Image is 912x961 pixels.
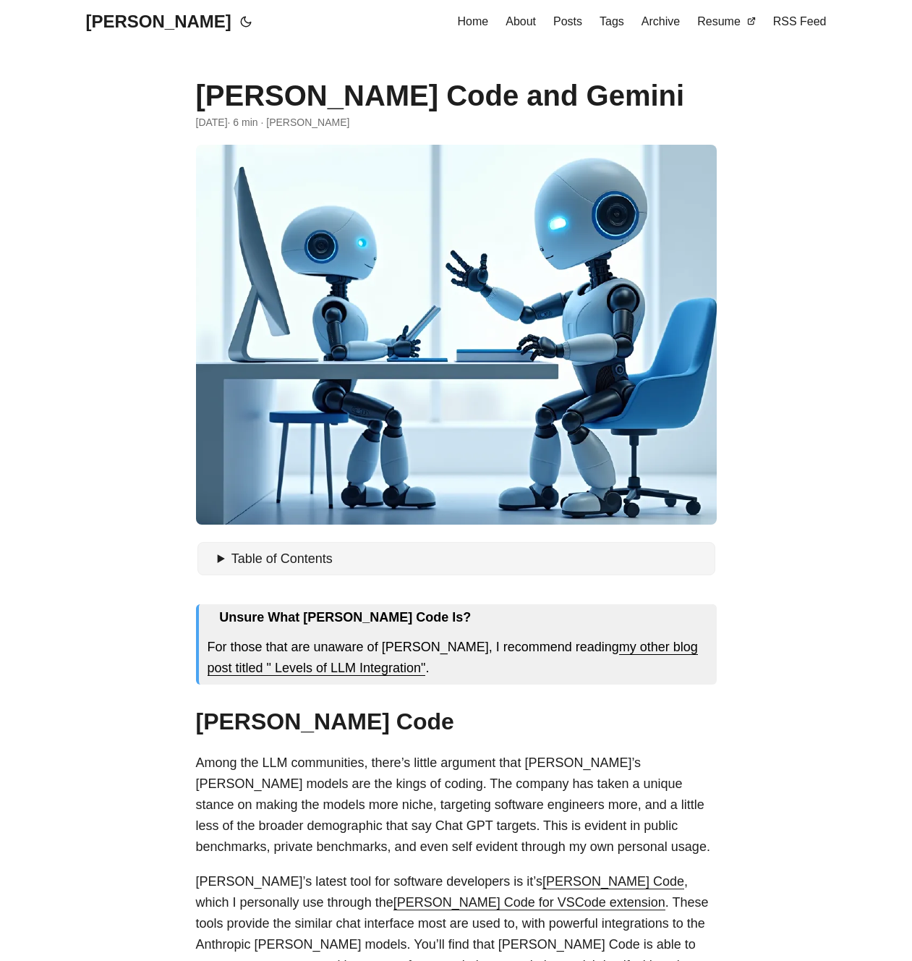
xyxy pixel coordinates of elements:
div: For those that are unaware of [PERSON_NAME], I recommend reading . [208,631,708,685]
p: Among the LLM communities, there’s little argument that [PERSON_NAME]’s [PERSON_NAME] models are ... [196,753,717,857]
span: About [506,15,536,27]
summary: Table of Contents [218,549,709,570]
h2: [PERSON_NAME] Code [196,708,717,735]
div: · 6 min · [PERSON_NAME] [196,114,717,130]
span: Resume [697,15,741,27]
div: Unsure What [PERSON_NAME] Code Is? [199,604,717,632]
h1: [PERSON_NAME] Code and Gemini [196,78,717,113]
span: Tags [600,15,624,27]
span: Home [458,15,489,27]
a: [PERSON_NAME] Code for VSCode extension [393,895,665,910]
span: Archive [642,15,680,27]
a: [PERSON_NAME] Code [542,874,684,889]
span: Table of Contents [231,551,333,566]
span: RSS Feed [773,15,827,27]
span: Posts [553,15,582,27]
span: 2025-07-21 11:27:47 -0400 -0400 [196,114,228,130]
